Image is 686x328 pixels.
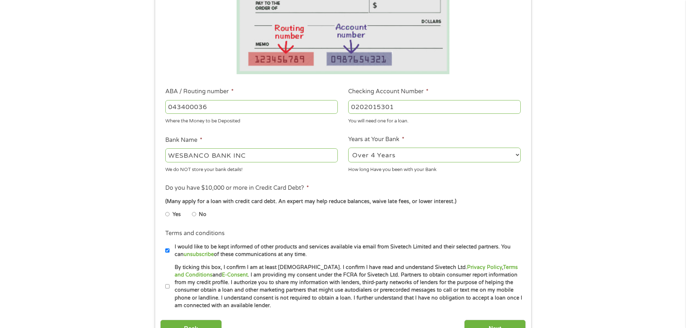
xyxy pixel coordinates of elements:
[165,136,202,144] label: Bank Name
[175,264,518,278] a: Terms and Conditions
[348,115,521,125] div: You will need one for a loan.
[165,198,520,206] div: (Many apply for a loan with credit card debt. An expert may help reduce balances, waive late fees...
[172,211,181,219] label: Yes
[199,211,206,219] label: No
[170,243,523,259] label: I would like to be kept informed of other products and services available via email from Sivetech...
[348,136,404,143] label: Years at Your Bank
[165,115,338,125] div: Where the Money to be Deposited
[348,88,429,95] label: Checking Account Number
[165,163,338,173] div: We do NOT store your bank details!
[348,100,521,114] input: 345634636
[348,163,521,173] div: How long Have you been with your Bank
[165,184,309,192] label: Do you have $10,000 or more in Credit Card Debt?
[165,100,338,114] input: 263177916
[170,264,523,310] label: By ticking this box, I confirm I am at least [DEMOGRAPHIC_DATA]. I confirm I have read and unders...
[222,272,248,278] a: E-Consent
[165,88,234,95] label: ABA / Routing number
[184,251,214,257] a: unsubscribe
[165,230,225,237] label: Terms and conditions
[467,264,502,270] a: Privacy Policy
